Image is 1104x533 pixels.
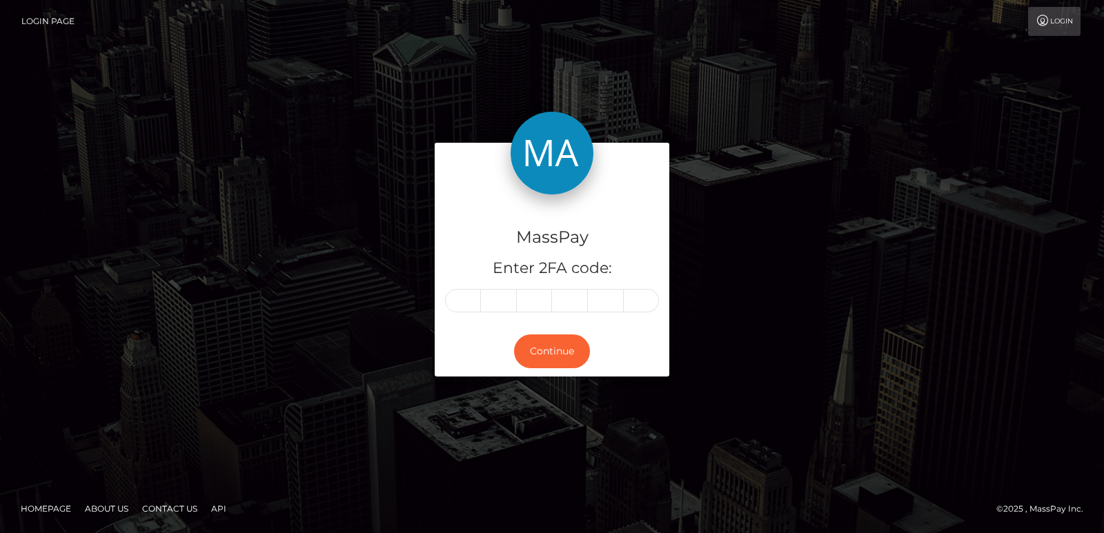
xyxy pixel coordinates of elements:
button: Continue [514,334,590,368]
img: MassPay [511,112,593,194]
h5: Enter 2FA code: [445,258,659,279]
h4: MassPay [445,225,659,250]
a: Homepage [15,498,77,519]
a: API [206,498,232,519]
a: About Us [79,498,134,519]
a: Login Page [21,7,75,36]
a: Contact Us [137,498,203,519]
div: © 2025 , MassPay Inc. [996,501,1094,516]
a: Login [1028,7,1081,36]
